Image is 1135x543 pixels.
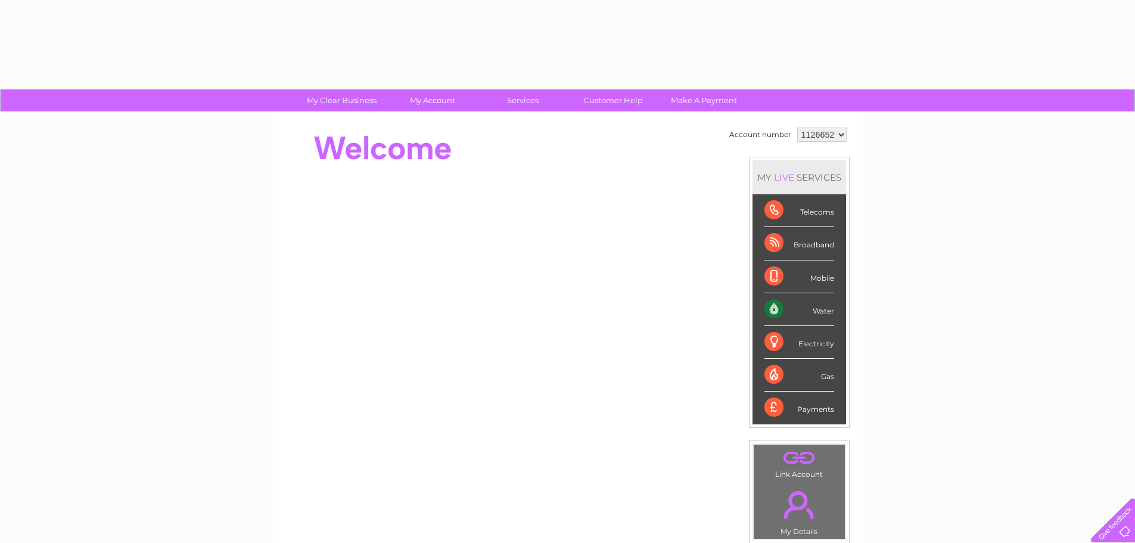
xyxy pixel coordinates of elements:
[753,444,845,482] td: Link Account
[757,484,842,526] a: .
[764,392,834,424] div: Payments
[764,194,834,227] div: Telecoms
[772,172,797,183] div: LIVE
[764,293,834,326] div: Water
[474,89,572,111] a: Services
[726,125,794,145] td: Account number
[655,89,753,111] a: Make A Payment
[764,326,834,359] div: Electricity
[753,481,845,539] td: My Details
[293,89,391,111] a: My Clear Business
[764,260,834,293] div: Mobile
[383,89,481,111] a: My Account
[764,359,834,392] div: Gas
[757,448,842,468] a: .
[564,89,663,111] a: Customer Help
[752,160,846,194] div: MY SERVICES
[764,227,834,260] div: Broadband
